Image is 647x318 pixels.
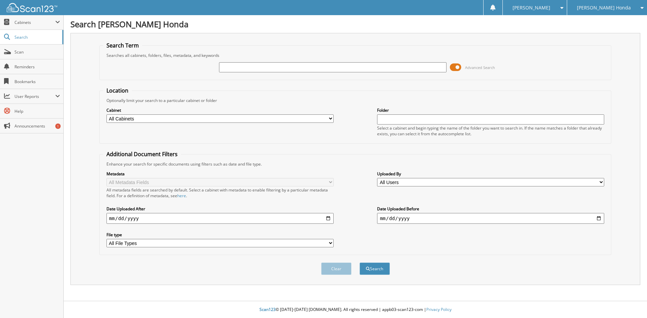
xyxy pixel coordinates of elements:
[377,171,604,177] label: Uploaded By
[14,94,55,99] span: User Reports
[103,52,608,58] div: Searches all cabinets, folders, files, metadata, and keywords
[321,262,351,275] button: Clear
[14,108,60,114] span: Help
[103,98,608,103] div: Optionally limit your search to a particular cabinet or folder
[106,206,334,212] label: Date Uploaded After
[377,107,604,113] label: Folder
[106,171,334,177] label: Metadata
[377,206,604,212] label: Date Uploaded Before
[106,232,334,238] label: File type
[360,262,390,275] button: Search
[14,123,60,129] span: Announcements
[377,125,604,137] div: Select a cabinet and begin typing the name of the folder you want to search in. If the name match...
[259,307,276,312] span: Scan123
[377,213,604,224] input: end
[14,34,59,40] span: Search
[577,6,631,10] span: [PERSON_NAME] Honda
[103,161,608,167] div: Enhance your search for specific documents using filters such as date and file type.
[7,3,57,12] img: scan123-logo-white.svg
[64,302,647,318] div: © [DATE]-[DATE] [DOMAIN_NAME]. All rights reserved | appb03-scan123-com |
[106,213,334,224] input: start
[103,87,132,94] legend: Location
[14,49,60,55] span: Scan
[465,65,495,70] span: Advanced Search
[14,64,60,70] span: Reminders
[70,19,640,30] h1: Search [PERSON_NAME] Honda
[106,187,334,199] div: All metadata fields are searched by default. Select a cabinet with metadata to enable filtering b...
[103,42,142,49] legend: Search Term
[426,307,452,312] a: Privacy Policy
[513,6,550,10] span: [PERSON_NAME]
[14,20,55,25] span: Cabinets
[14,79,60,84] span: Bookmarks
[106,107,334,113] label: Cabinet
[55,123,61,129] div: 1
[177,193,186,199] a: here
[103,150,181,158] legend: Additional Document Filters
